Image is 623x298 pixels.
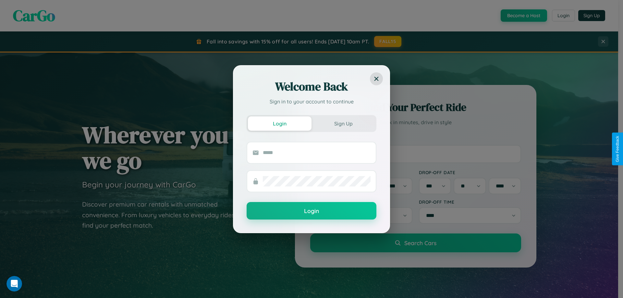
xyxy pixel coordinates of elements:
[615,136,620,162] div: Give Feedback
[247,79,376,94] h2: Welcome Back
[247,98,376,105] p: Sign in to your account to continue
[6,276,22,292] iframe: Intercom live chat
[311,116,375,131] button: Sign Up
[248,116,311,131] button: Login
[247,202,376,220] button: Login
